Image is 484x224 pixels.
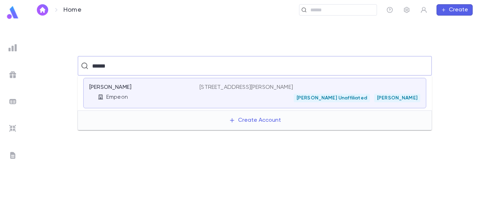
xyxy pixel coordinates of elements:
[9,70,17,79] img: campaigns_grey.99e729a5f7ee94e3726e6486bddda8f1.svg
[9,151,17,160] img: letters_grey.7941b92b52307dd3b8a917253454ce1c.svg
[437,4,473,16] button: Create
[9,44,17,52] img: reports_grey.c525e4749d1bce6a11f5fe2a8de1b229.svg
[106,94,128,101] p: Empeon
[9,124,17,133] img: imports_grey.530a8a0e642e233f2baf0ef88e8c9fcb.svg
[294,95,370,101] span: [PERSON_NAME] Unaffiliated
[199,84,293,91] p: [STREET_ADDRESS][PERSON_NAME]
[9,97,17,106] img: batches_grey.339ca447c9d9533ef1741baa751efc33.svg
[38,7,47,13] img: home_white.a664292cf8c1dea59945f0da9f25487c.svg
[223,114,287,127] button: Create Account
[63,6,81,14] p: Home
[374,95,420,101] span: [PERSON_NAME]
[89,84,131,91] p: [PERSON_NAME]
[6,6,20,19] img: logo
